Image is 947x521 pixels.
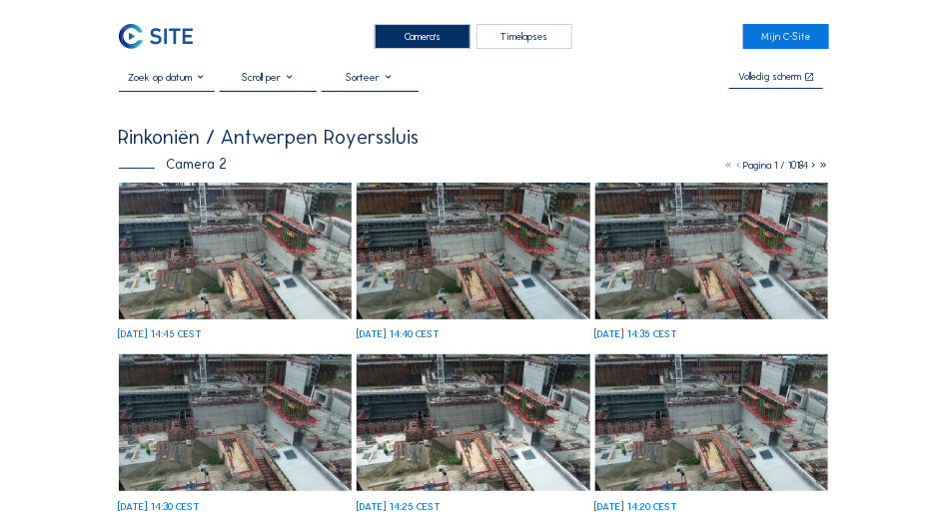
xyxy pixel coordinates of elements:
a: C-SITE Logo [119,24,204,49]
div: Camera 2 [119,157,227,171]
div: [DATE] 14:30 CEST [119,502,201,512]
div: Camera's [375,24,472,49]
div: Volledig scherm [738,72,801,83]
div: Timelapses [476,24,573,49]
div: [DATE] 14:35 CEST [595,329,678,339]
div: [DATE] 14:40 CEST [357,329,440,339]
div: Rinkoniën / Antwerpen Royerssluis [119,127,420,147]
img: image_52968502 [595,183,829,319]
div: [DATE] 14:45 CEST [119,329,203,339]
img: C-SITE Logo [119,24,193,49]
img: image_52968805 [119,183,353,319]
div: [DATE] 14:20 CEST [595,502,678,512]
div: [DATE] 14:25 CEST [357,502,441,512]
input: Zoek op datum 󰅀 [119,70,216,84]
img: image_52968422 [119,354,353,491]
img: image_52968257 [357,354,590,491]
a: Mijn C-Site [743,24,828,49]
img: image_52968650 [357,183,590,319]
span: Pagina 1 / 10184 [744,159,809,172]
img: image_52968094 [595,354,829,491]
